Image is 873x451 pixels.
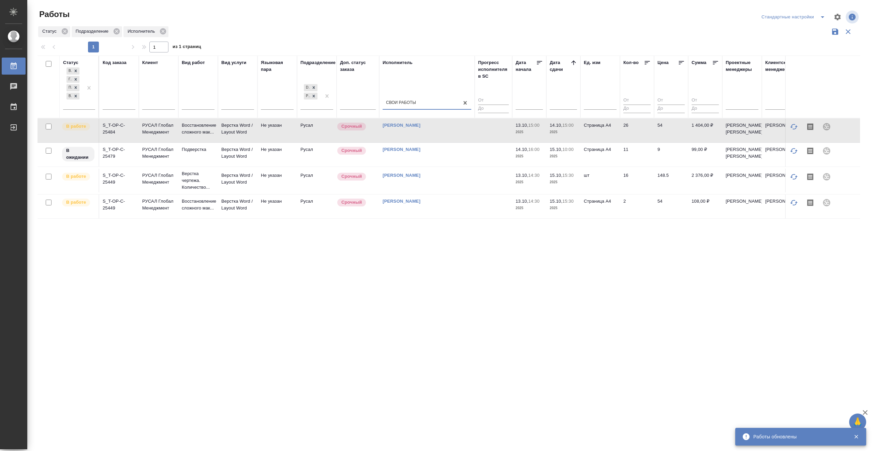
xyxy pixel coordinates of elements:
[221,59,247,66] div: Вид услуги
[726,122,758,136] p: [PERSON_NAME], [PERSON_NAME]
[516,199,528,204] p: 13.10,
[620,143,654,167] td: 11
[103,198,135,212] div: S_T-OP-C-25449
[66,75,80,84] div: В ожидании, Готов к работе, Подбор, В работе
[584,59,601,66] div: Ед. изм
[786,119,802,135] button: Обновить
[103,122,135,136] div: S_T-OP-C-25484
[620,119,654,142] td: 26
[550,123,562,128] p: 14.10,
[762,143,801,167] td: [PERSON_NAME]
[173,43,201,52] span: из 1 страниц
[528,147,539,152] p: 16:00
[61,172,95,181] div: Исполнитель выполняет работу
[38,9,70,20] span: Работы
[692,105,719,113] input: До
[849,434,863,440] button: Закрыть
[478,105,509,113] input: До
[654,169,688,192] td: 148.5
[818,169,835,185] div: Проект не привязан
[829,9,846,25] span: Настроить таблицу
[383,199,420,204] a: [PERSON_NAME]
[654,119,688,142] td: 54
[726,146,758,160] p: [PERSON_NAME], [PERSON_NAME]
[688,119,722,142] td: 1 404,00 ₽
[516,123,528,128] p: 13.10,
[818,143,835,159] div: Проект не привязан
[688,195,722,218] td: 108,00 ₽
[620,169,654,192] td: 16
[654,143,688,167] td: 9
[849,414,866,431] button: 🙏
[66,67,80,75] div: В ожидании, Готов к работе, Подбор, В работе
[802,143,818,159] button: Скопировать мини-бриф
[516,173,528,178] p: 13.10,
[818,119,835,135] div: Проект не привязан
[182,198,214,212] p: Восстановление сложного мак...
[528,123,539,128] p: 15:00
[580,195,620,218] td: Страница А4
[261,59,294,73] div: Языковая пара
[802,195,818,211] button: Скопировать мини-бриф
[304,93,310,100] div: Русал
[818,195,835,211] div: Проект не привязан
[516,59,536,73] div: Дата начала
[76,28,111,35] p: Подразделение
[38,26,70,37] div: Статус
[623,59,639,66] div: Кол-во
[516,205,543,212] p: 2025
[300,59,336,66] div: Подразделение
[297,119,337,142] td: Русал
[66,173,86,180] p: В работе
[623,96,651,105] input: От
[620,195,654,218] td: 2
[762,119,801,142] td: [PERSON_NAME]
[66,92,80,100] div: В ожидании, Готов к работе, Подбор, В работе
[550,153,577,160] p: 2025
[66,123,86,130] p: В работе
[550,59,570,73] div: Дата сдачи
[802,169,818,185] button: Скопировать мини-бриф
[846,11,860,24] span: Посмотреть информацию
[383,147,420,152] a: [PERSON_NAME]
[304,84,310,91] div: DTPspecialists
[341,173,362,180] p: Срочный
[478,96,509,105] input: От
[692,59,706,66] div: Сумма
[221,198,254,212] p: Верстка Word / Layout Word
[722,169,762,192] td: [PERSON_NAME]
[383,173,420,178] a: [PERSON_NAME]
[516,129,543,136] p: 2025
[516,179,543,186] p: 2025
[257,195,297,218] td: Не указан
[528,173,539,178] p: 14:30
[550,173,562,178] p: 15.10,
[762,195,801,218] td: [PERSON_NAME]
[688,143,722,167] td: 99,00 ₽
[66,84,72,91] div: Подбор
[550,147,562,152] p: 15.10,
[142,59,158,66] div: Клиент
[383,59,413,66] div: Исполнитель
[550,199,562,204] p: 15.10,
[765,59,798,73] div: Клиентские менеджеры
[63,59,78,66] div: Статус
[657,105,685,113] input: До
[303,83,318,92] div: DTPspecialists, Русал
[257,169,297,192] td: Не указан
[762,169,801,192] td: [PERSON_NAME]
[66,199,86,206] p: В работе
[341,123,362,130] p: Срочный
[42,28,59,35] p: Статус
[580,143,620,167] td: Страница А4
[753,433,843,440] div: Работы обновлены
[221,172,254,186] p: Верстка Word / Layout Word
[786,169,802,185] button: Обновить
[726,59,758,73] div: Проектные менеджеры
[341,147,362,154] p: Срочный
[829,25,842,38] button: Сохранить фильтры
[516,147,528,152] p: 14.10,
[103,59,127,66] div: Код заказа
[786,195,802,211] button: Обновить
[383,123,420,128] a: [PERSON_NAME]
